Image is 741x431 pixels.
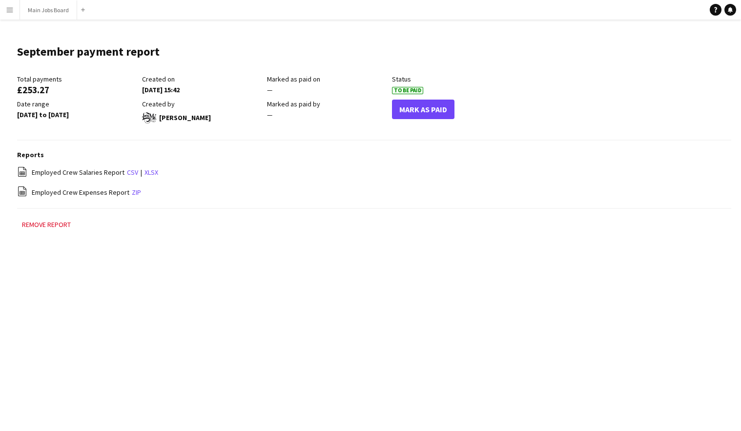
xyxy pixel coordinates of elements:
[17,110,137,119] div: [DATE] to [DATE]
[132,188,141,197] a: zip
[392,87,423,94] span: To Be Paid
[267,85,272,94] span: —
[17,166,731,179] div: |
[17,219,76,230] button: Remove report
[142,110,262,125] div: [PERSON_NAME]
[142,85,262,94] div: [DATE] 15:42
[17,44,160,59] h1: September payment report
[32,188,129,197] span: Employed Crew Expenses Report
[142,75,262,83] div: Created on
[17,85,137,94] div: £253.27
[127,168,138,177] a: csv
[144,168,158,177] a: xlsx
[267,100,387,108] div: Marked as paid by
[392,100,454,119] button: Mark As Paid
[392,75,512,83] div: Status
[17,75,137,83] div: Total payments
[32,168,124,177] span: Employed Crew Salaries Report
[20,0,77,20] button: Main Jobs Board
[17,100,137,108] div: Date range
[267,75,387,83] div: Marked as paid on
[142,100,262,108] div: Created by
[17,150,731,159] h3: Reports
[267,110,272,119] span: —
